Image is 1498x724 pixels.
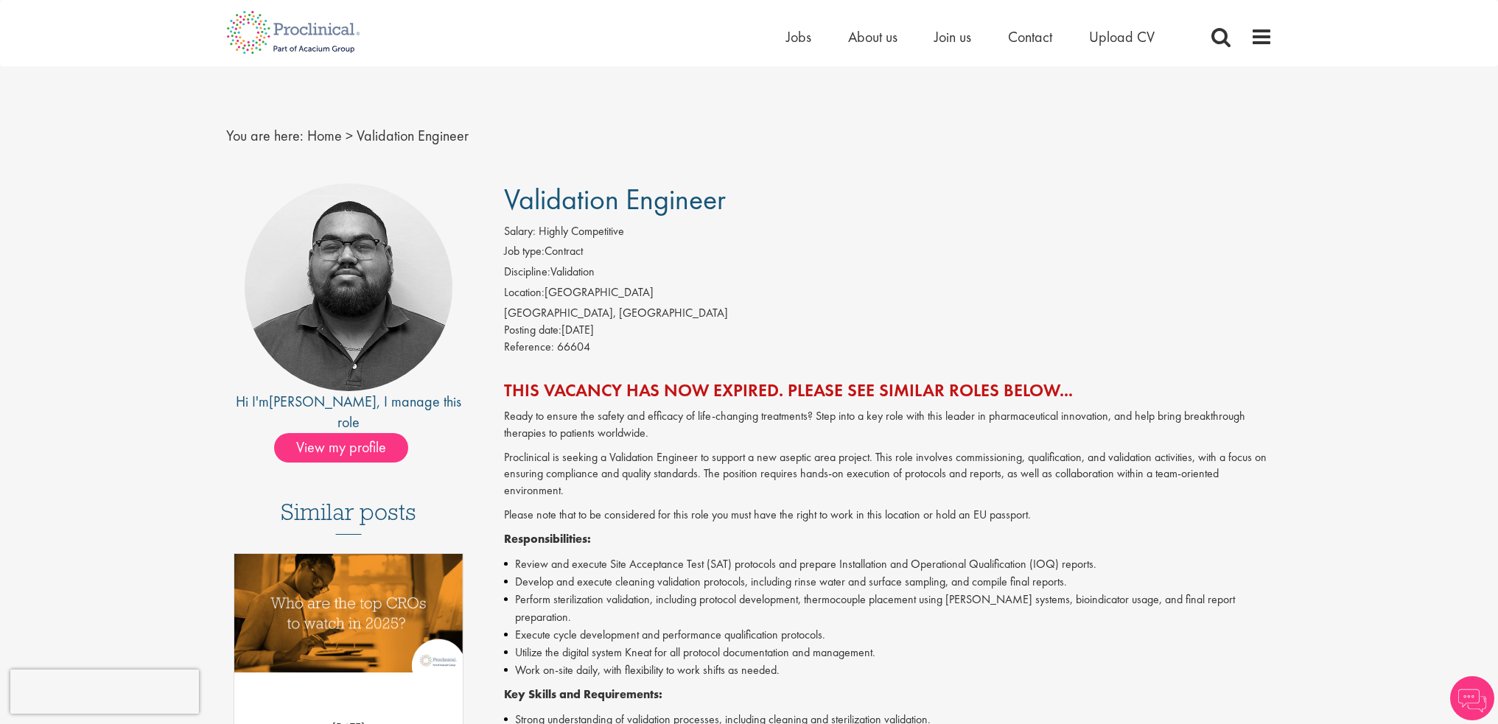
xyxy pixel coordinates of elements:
[307,126,342,145] a: breadcrumb link
[234,554,463,672] img: Top 10 CROs 2025 | Proclinical
[281,499,416,535] h3: Similar posts
[357,126,469,145] span: Validation Engineer
[226,391,472,433] div: Hi I'm , I manage this role
[504,408,1273,442] p: Ready to ensure the safety and efficacy of life-changing treatments? Step into a key role with th...
[504,644,1273,661] li: Utilize the digital system Kneat for all protocol documentation and management.
[504,555,1273,573] li: Review and execute Site Acceptance Test (SAT) protocols and prepare Installation and Operational ...
[504,223,536,240] label: Salary:
[504,591,1273,626] li: Perform sterilization validation, including protocol development, thermocouple placement using [P...
[346,126,353,145] span: >
[504,573,1273,591] li: Develop and execute cleaning validation protocols, including rinse water and surface sampling, an...
[557,339,590,354] span: 66604
[10,669,199,714] iframe: reCAPTCHA
[234,554,463,684] a: Link to a post
[504,626,1273,644] li: Execute cycle development and performance qualification protocols.
[269,392,377,411] a: [PERSON_NAME]
[504,305,1273,322] div: [GEOGRAPHIC_DATA], [GEOGRAPHIC_DATA]
[504,243,545,260] label: Job type:
[504,449,1273,500] p: Proclinical is seeking a Validation Engineer to support a new aseptic area project. This role inv...
[274,436,423,455] a: View my profile
[504,180,726,218] span: Validation Engineer
[504,531,591,546] strong: Responsibilities:
[786,27,811,46] a: Jobs
[504,507,1273,524] p: Please note that to be considered for this role you must have the right to work in this location ...
[245,183,452,391] img: imeage of recruiter Ashley Bennett
[504,661,1273,679] li: Work on-site daily, with flexibility to work shifts as needed.
[274,433,408,463] span: View my profile
[504,264,1273,284] li: Validation
[504,243,1273,264] li: Contract
[504,322,561,337] span: Posting date:
[539,223,624,239] span: Highly Competitive
[226,126,304,145] span: You are here:
[504,686,662,702] strong: Key Skills and Requirements:
[504,264,550,281] label: Discipline:
[1089,27,1155,46] a: Upload CV
[504,381,1273,400] h2: This vacancy has now expired. Please see similar roles below...
[848,27,897,46] a: About us
[504,339,554,356] label: Reference:
[504,322,1273,339] div: [DATE]
[504,284,1273,305] li: [GEOGRAPHIC_DATA]
[1450,676,1494,720] img: Chatbot
[504,284,545,301] label: Location:
[1008,27,1052,46] a: Contact
[934,27,971,46] a: Join us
